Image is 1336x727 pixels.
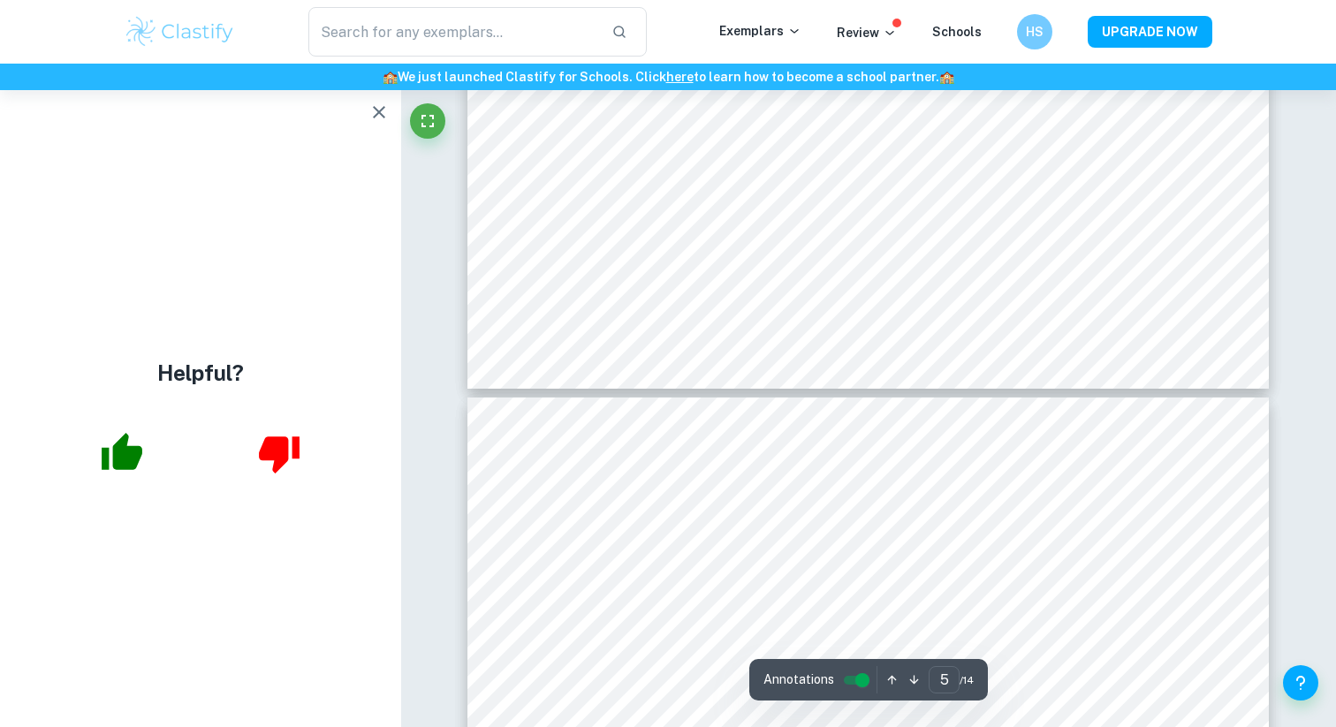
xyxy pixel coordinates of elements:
span: Annotations [763,670,834,689]
button: UPGRADE NOW [1088,16,1212,48]
button: HS [1017,14,1052,49]
a: Schools [932,25,982,39]
button: Fullscreen [410,103,445,139]
h4: Helpful? [157,357,244,389]
span: 🏫 [383,70,398,84]
span: / 14 [960,672,974,688]
p: Review [837,23,897,42]
button: Help and Feedback [1283,665,1318,700]
input: Search for any exemplars... [308,7,597,57]
img: Clastify logo [124,14,236,49]
p: Exemplars [719,21,801,41]
h6: HS [1025,22,1045,42]
h6: We just launched Clastify for Schools. Click to learn how to become a school partner. [4,67,1332,87]
a: here [666,70,694,84]
span: 🏫 [939,70,954,84]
